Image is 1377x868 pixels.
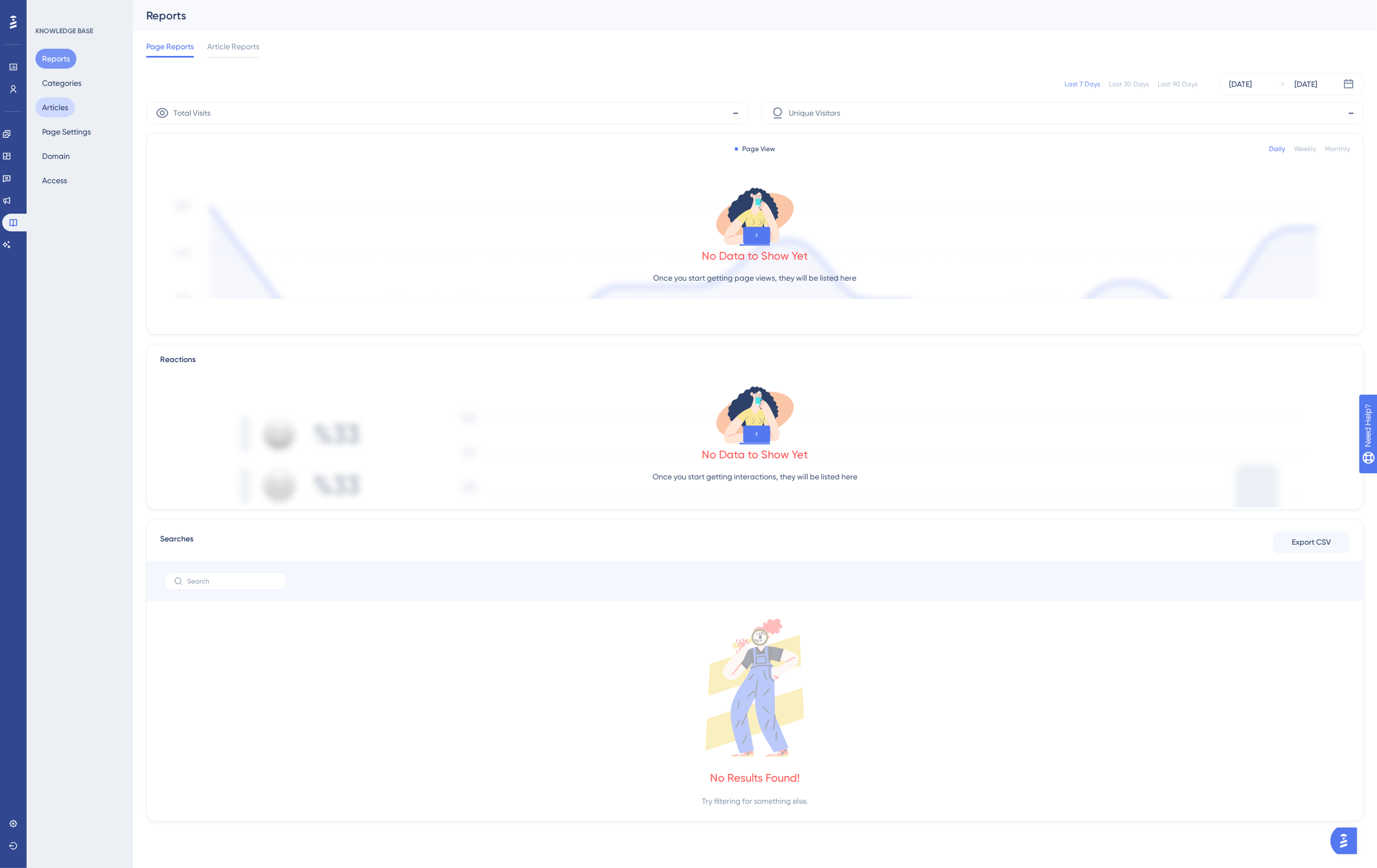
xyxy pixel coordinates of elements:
[35,27,93,35] div: KNOWLEDGE BASE
[1109,80,1149,89] div: Last 30 Days
[702,248,808,263] div: No Data to Show Yet
[1269,144,1285,153] div: Daily
[35,49,76,69] button: Reports
[146,40,194,53] span: Page Reports
[35,122,97,142] button: Page Settings
[207,40,259,53] span: Article Reports
[789,106,840,120] span: Unique Visitors
[1229,77,1252,91] div: [DATE]
[1292,536,1331,549] span: Export CSV
[187,577,277,585] input: Search
[1273,531,1350,554] button: Export CSV
[702,794,808,808] div: Try filtering for something else.
[35,170,74,190] button: Access
[1348,104,1354,122] span: -
[35,146,76,166] button: Domain
[1294,77,1317,91] div: [DATE]
[652,470,857,483] p: Once you start getting interactions, they will be listed here
[710,770,800,786] div: No Results Found!
[160,533,193,552] span: Searches
[1325,144,1350,153] div: Monthly
[702,447,808,462] div: No Data to Show Yet
[1065,80,1100,89] div: Last 7 Days
[26,3,69,16] span: Need Help?
[1330,824,1364,857] iframe: UserGuiding AI Assistant Launcher
[173,106,210,120] span: Total Visits
[732,104,739,122] span: -
[146,8,1336,23] div: Reports
[735,144,775,153] div: Page View
[35,73,88,93] button: Categories
[1294,144,1316,153] div: Weekly
[160,353,1350,366] div: Reactions
[654,271,857,285] p: Once you start getting page views, they will be listed here
[1158,80,1198,89] div: Last 90 Days
[35,97,75,117] button: Articles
